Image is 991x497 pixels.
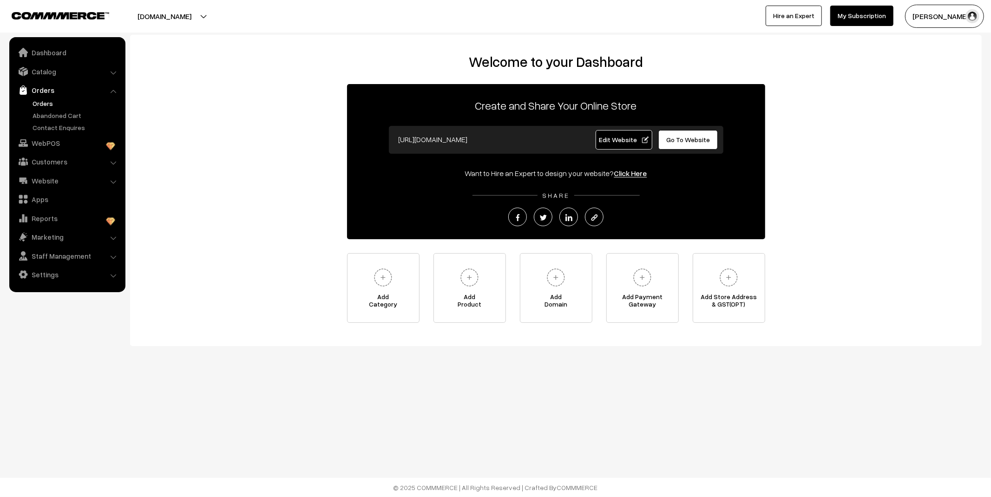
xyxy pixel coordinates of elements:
[457,265,482,290] img: plus.svg
[370,265,396,290] img: plus.svg
[139,53,972,70] h2: Welcome to your Dashboard
[614,169,647,178] a: Click Here
[658,130,718,150] a: Go To Website
[12,12,109,19] img: COMMMERCE
[348,293,419,312] span: Add Category
[666,136,710,144] span: Go To Website
[12,9,93,20] a: COMMMERCE
[12,266,122,283] a: Settings
[606,253,679,323] a: Add PaymentGateway
[543,265,569,290] img: plus.svg
[347,168,765,179] div: Want to Hire an Expert to design your website?
[520,253,592,323] a: AddDomain
[30,123,122,132] a: Contact Enquires
[716,265,742,290] img: plus.svg
[30,111,122,120] a: Abandoned Cart
[12,229,122,245] a: Marketing
[434,293,505,312] span: Add Product
[30,98,122,108] a: Orders
[12,135,122,151] a: WebPOS
[830,6,893,26] a: My Subscription
[12,153,122,170] a: Customers
[693,293,765,312] span: Add Store Address & GST(OPT)
[433,253,506,323] a: AddProduct
[538,191,574,199] span: SHARE
[12,248,122,264] a: Staff Management
[347,97,765,114] p: Create and Share Your Online Store
[766,6,822,26] a: Hire an Expert
[105,5,224,28] button: [DOMAIN_NAME]
[12,44,122,61] a: Dashboard
[607,293,678,312] span: Add Payment Gateway
[599,136,649,144] span: Edit Website
[965,9,979,23] img: user
[347,253,420,323] a: AddCategory
[520,293,592,312] span: Add Domain
[12,210,122,227] a: Reports
[596,130,652,150] a: Edit Website
[12,63,122,80] a: Catalog
[630,265,655,290] img: plus.svg
[905,5,984,28] button: [PERSON_NAME]
[557,484,598,491] a: COMMMERCE
[12,172,122,189] a: Website
[693,253,765,323] a: Add Store Address& GST(OPT)
[12,82,122,98] a: Orders
[12,191,122,208] a: Apps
